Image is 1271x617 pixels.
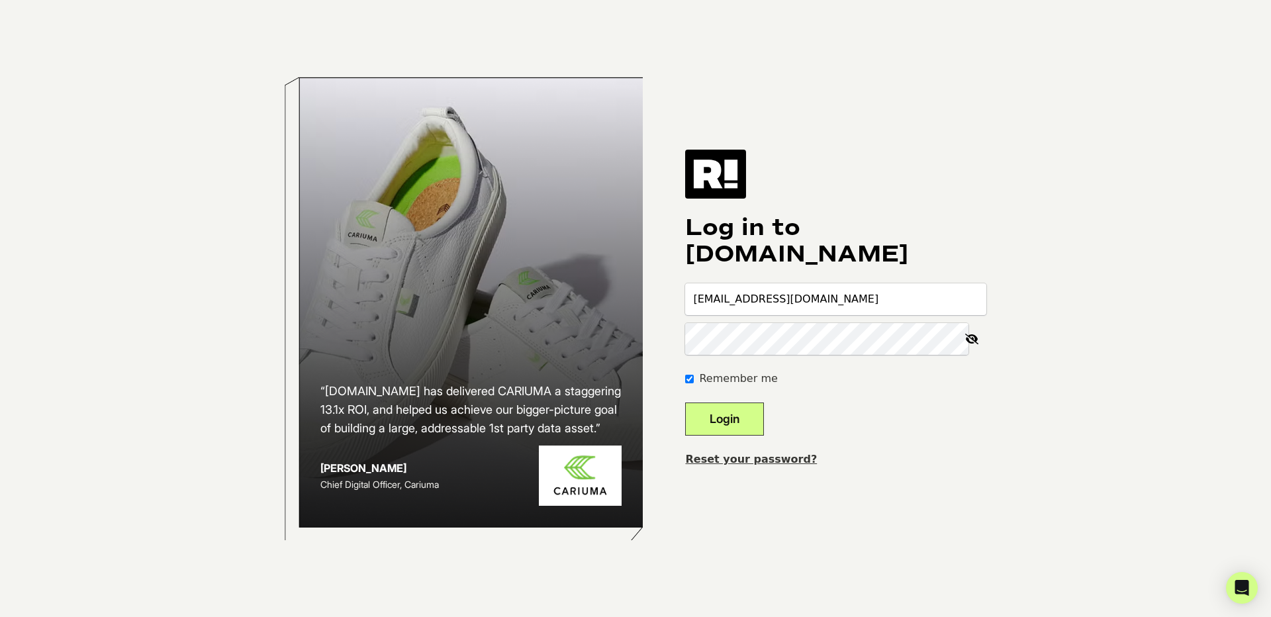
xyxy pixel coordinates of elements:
button: Login [685,403,764,436]
a: Reset your password? [685,453,817,465]
div: Open Intercom Messenger [1226,572,1258,604]
span: Chief Digital Officer, Cariuma [320,479,439,490]
h2: “[DOMAIN_NAME] has delivered CARIUMA a staggering 13.1x ROI, and helped us achieve our bigger-pic... [320,382,622,438]
strong: [PERSON_NAME] [320,461,406,475]
label: Remember me [699,371,777,387]
img: Cariuma [539,446,622,506]
img: Retention.com [685,150,746,199]
h1: Log in to [DOMAIN_NAME] [685,214,986,267]
input: Email [685,283,986,315]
